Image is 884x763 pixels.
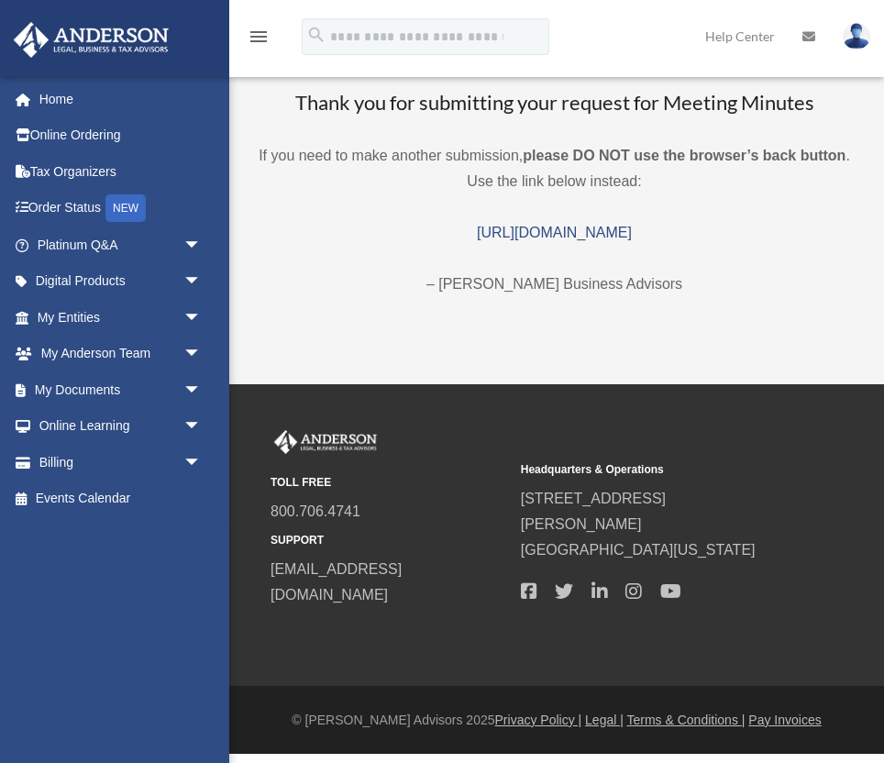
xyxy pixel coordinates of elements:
a: Online Learningarrow_drop_down [13,408,229,445]
div: © [PERSON_NAME] Advisors 2025 [229,709,884,732]
i: search [306,25,326,45]
small: SUPPORT [271,531,508,550]
span: arrow_drop_down [183,371,220,409]
a: Billingarrow_drop_down [13,444,229,481]
h3: Thank you for submitting your request for Meeting Minutes [248,89,861,117]
span: arrow_drop_down [183,299,220,337]
i: menu [248,26,270,48]
a: Terms & Conditions | [627,713,746,727]
a: Online Ordering [13,117,229,154]
a: My Anderson Teamarrow_drop_down [13,336,229,372]
p: – [PERSON_NAME] Business Advisors [248,271,861,297]
a: Events Calendar [13,481,229,517]
img: User Pic [843,23,870,50]
span: arrow_drop_down [183,227,220,264]
span: arrow_drop_down [183,336,220,373]
a: [STREET_ADDRESS][PERSON_NAME] [521,491,666,532]
span: arrow_drop_down [183,408,220,446]
small: Headquarters & Operations [521,460,758,480]
a: My Documentsarrow_drop_down [13,371,229,408]
a: Home [13,81,229,117]
p: If you need to make another submission, . Use the link below instead: [248,143,861,194]
a: [URL][DOMAIN_NAME] [477,225,632,240]
a: Privacy Policy | [495,713,582,727]
a: Platinum Q&Aarrow_drop_down [13,227,229,263]
img: Anderson Advisors Platinum Portal [8,22,174,58]
span: arrow_drop_down [183,263,220,301]
a: [GEOGRAPHIC_DATA][US_STATE] [521,542,756,558]
small: TOLL FREE [271,473,508,492]
span: arrow_drop_down [183,444,220,481]
a: Digital Productsarrow_drop_down [13,263,229,300]
a: Order StatusNEW [13,190,229,227]
div: NEW [105,194,146,222]
a: [EMAIL_ADDRESS][DOMAIN_NAME] [271,561,402,603]
a: My Entitiesarrow_drop_down [13,299,229,336]
a: menu [248,32,270,48]
a: Tax Organizers [13,153,229,190]
img: Anderson Advisors Platinum Portal [271,430,381,454]
a: Legal | [585,713,624,727]
a: 800.706.4741 [271,503,360,519]
b: please DO NOT use the browser’s back button [523,148,845,163]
